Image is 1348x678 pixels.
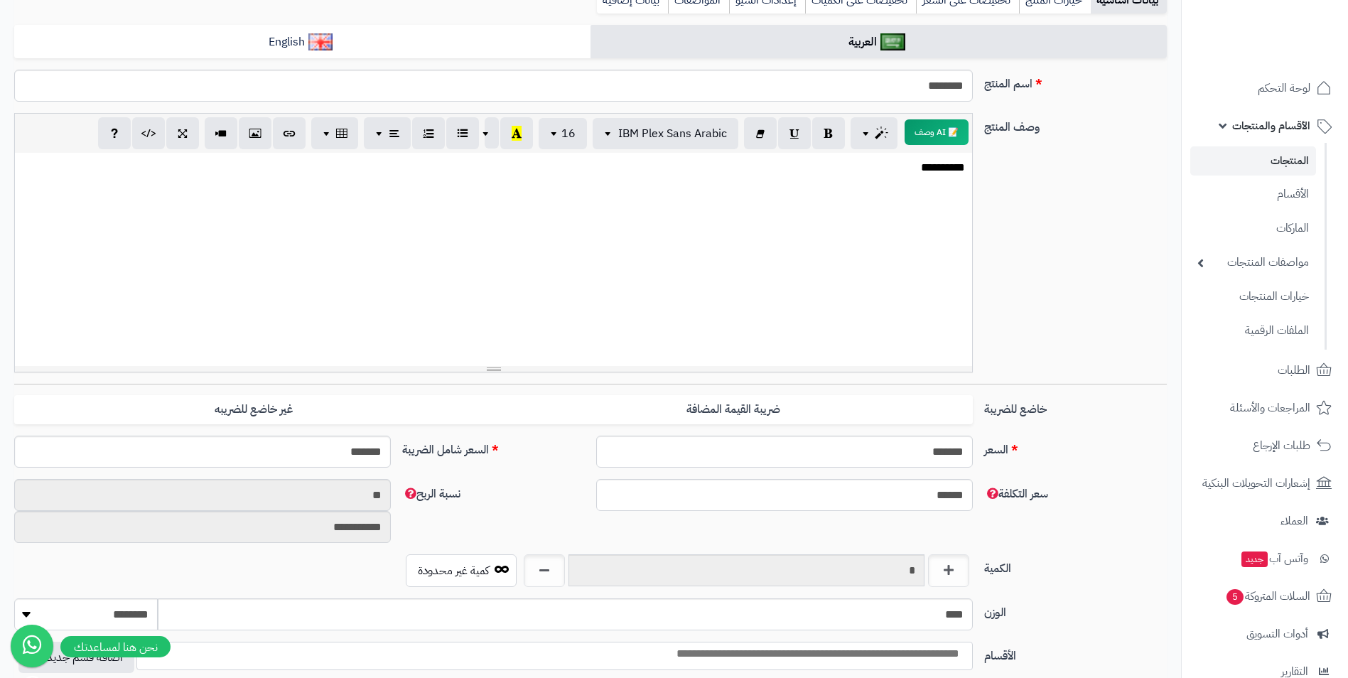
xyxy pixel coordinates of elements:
[1190,504,1339,538] a: العملاء
[978,113,1172,136] label: وصف المنتج
[591,25,1167,60] a: العربية
[1190,542,1339,576] a: وآتس آبجديد
[308,33,333,50] img: English
[1280,511,1308,531] span: العملاء
[1190,71,1339,105] a: لوحة التحكم
[402,485,460,502] span: نسبة الربح
[397,436,591,458] label: السعر شامل الضريبة
[1225,586,1310,606] span: السلات المتروكة
[1241,551,1268,567] span: جديد
[14,395,493,424] label: غير خاضع للضريبه
[978,554,1172,577] label: الكمية
[1240,549,1308,569] span: وآتس آب
[1232,116,1310,136] span: الأقسام والمنتجات
[1190,391,1339,425] a: المراجعات والأسئلة
[1190,617,1339,651] a: أدوات التسويق
[978,436,1172,458] label: السعر
[1190,281,1316,312] a: خيارات المنتجات
[1190,213,1316,244] a: الماركات
[1190,247,1316,278] a: مواصفات المنتجات
[1202,473,1310,493] span: إشعارات التحويلات البنكية
[978,70,1172,92] label: اسم المنتج
[1226,589,1244,605] span: 5
[539,118,587,149] button: 16
[1190,179,1316,210] a: الأقسام
[1246,624,1308,644] span: أدوات التسويق
[905,119,969,145] button: 📝 AI وصف
[561,125,576,142] span: 16
[1230,398,1310,418] span: المراجعات والأسئلة
[494,395,973,424] label: ضريبة القيمة المضافة
[1190,146,1316,176] a: المنتجات
[18,642,134,673] button: اضافة قسم جديد
[978,598,1172,621] label: الوزن
[1190,353,1339,387] a: الطلبات
[1190,429,1339,463] a: طلبات الإرجاع
[978,395,1172,418] label: خاضع للضريبة
[1190,316,1316,346] a: الملفات الرقمية
[618,125,727,142] span: IBM Plex Sans Arabic
[1253,436,1310,456] span: طلبات الإرجاع
[14,25,591,60] a: English
[593,118,738,149] button: IBM Plex Sans Arabic
[1278,360,1310,380] span: الطلبات
[1190,466,1339,500] a: إشعارات التحويلات البنكية
[984,485,1048,502] span: سعر التكلفة
[1258,78,1310,98] span: لوحة التحكم
[978,642,1172,664] label: الأقسام
[880,33,905,50] img: العربية
[1190,579,1339,613] a: السلات المتروكة5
